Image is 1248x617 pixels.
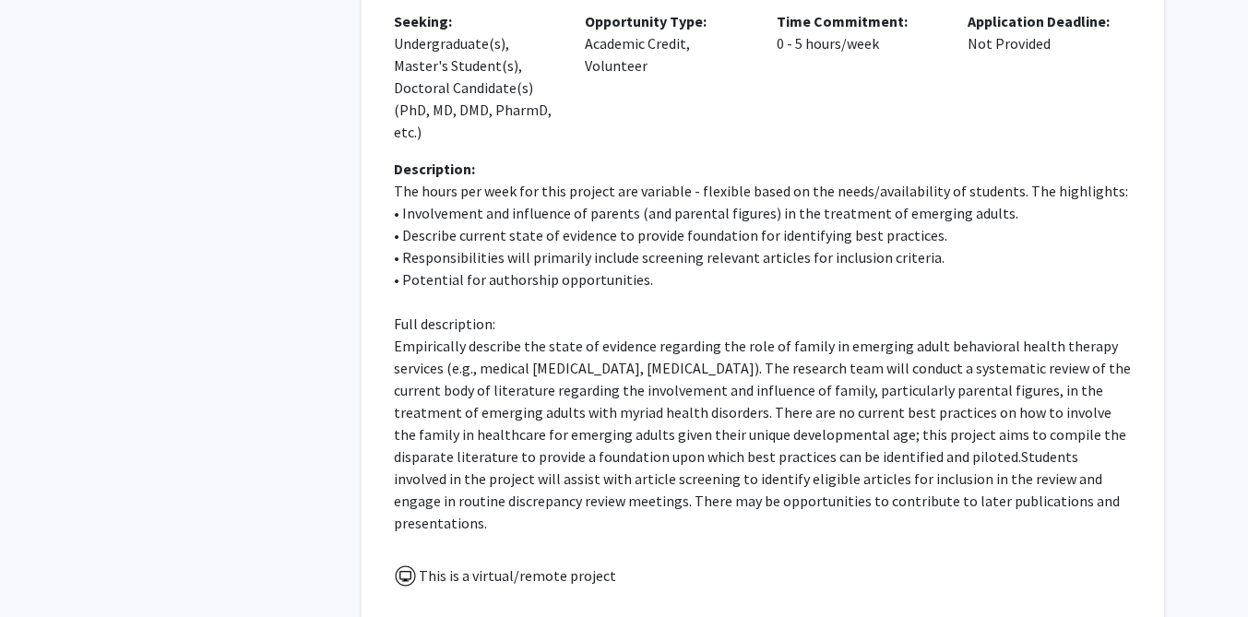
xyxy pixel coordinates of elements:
[968,10,1132,54] p: Not Provided
[394,268,1132,291] p: • Potential for authorship opportunities.
[394,12,452,30] b: Seeking:
[394,180,1132,202] p: The hours per week for this project are variable - flexible based on the needs/availability of st...
[968,12,1110,30] b: Application Deadline:
[585,10,749,77] p: Academic Credit, Volunteer
[394,202,1132,224] p: • Involvement and influence of parents (and parental figures) in the treatment of emerging adults.
[394,313,1132,335] p: Full description:
[14,534,78,603] iframe: Chat
[417,566,616,585] span: This is a virtual/remote project
[394,246,1132,268] p: • Responsibilities will primarily include screening relevant articles for inclusion criteria.
[585,12,707,30] b: Opportunity Type:
[394,10,558,143] p: Undergraduate(s), Master's Student(s), Doctoral Candidate(s) (PhD, MD, DMD, PharmD, etc.)
[394,337,1134,466] span: Empirically describe the state of evidence regarding the role of family in emerging adult behavio...
[394,224,1132,246] p: • Describe current state of evidence to provide foundation for identifying best practices.
[394,335,1132,534] p: Students involved in the project will assist with article screening to identify eligible articles...
[777,10,941,54] p: 0 - 5 hours/week
[777,12,908,30] b: Time Commitment:
[394,158,1132,180] div: Description:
